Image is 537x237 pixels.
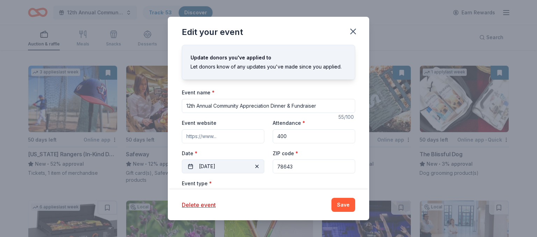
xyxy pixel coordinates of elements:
div: Let donors know of any updates you've made since you applied. [191,63,346,71]
input: 12345 (U.S. only) [273,159,355,173]
button: [DATE] [182,159,264,173]
label: ZIP code [273,150,298,157]
input: 20 [273,129,355,143]
label: Attendance [273,120,305,127]
div: Update donors you've applied to [191,53,346,62]
input: Spring Fundraiser [182,99,355,113]
input: https://www... [182,129,264,143]
div: 55 /100 [338,113,355,121]
button: Save [331,198,355,212]
label: Event website [182,120,216,127]
label: Event type [182,180,212,187]
div: Edit your event [182,27,243,38]
label: Date [182,150,264,157]
button: Delete event [182,201,216,209]
label: Event name [182,89,215,96]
